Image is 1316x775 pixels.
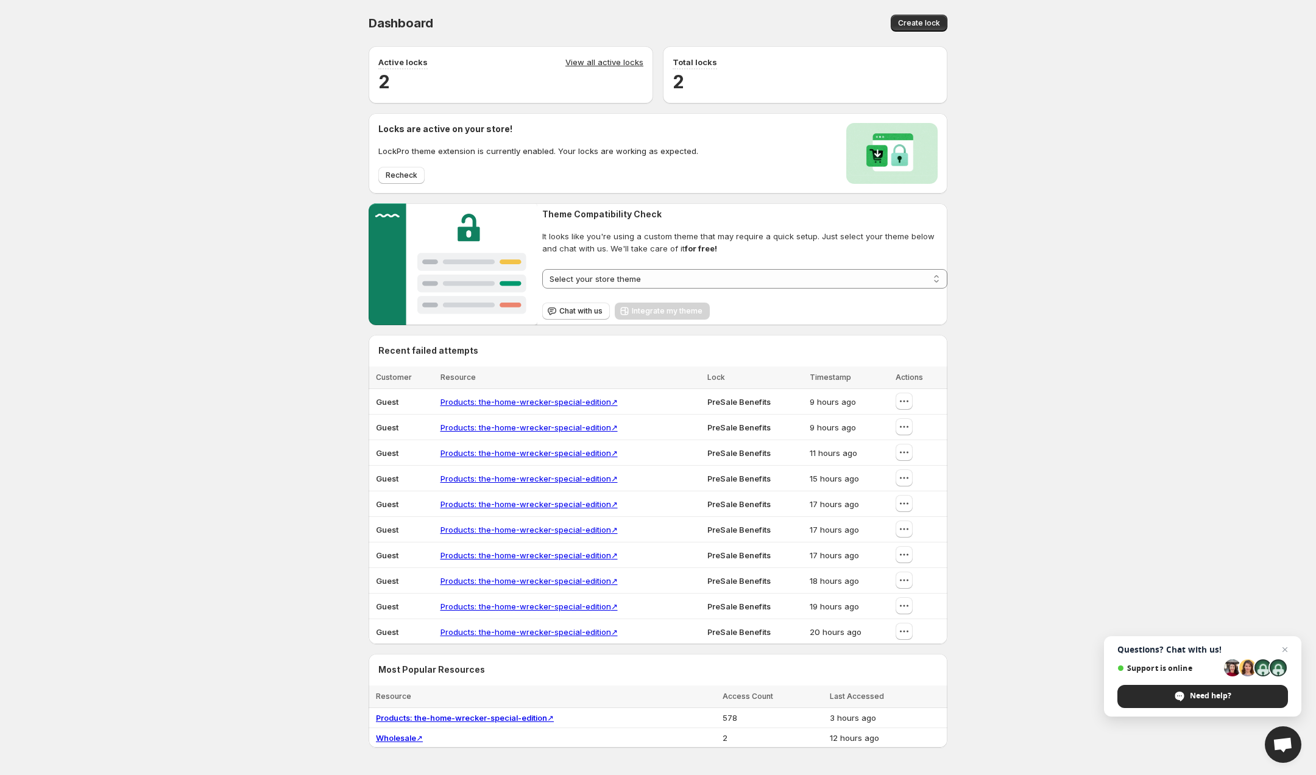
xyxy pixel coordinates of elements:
a: View all active locks [565,56,643,69]
span: 17 hours ago [810,525,859,535]
span: 17 hours ago [810,499,859,509]
a: Products: the-home-wrecker-special-edition↗ [440,423,618,432]
span: 17 hours ago [810,550,859,560]
span: Lock [707,373,725,382]
img: Customer support [369,203,537,325]
a: Products: the-home-wrecker-special-edition↗ [440,448,618,458]
a: Products: the-home-wrecker-special-edition↗ [440,576,618,586]
h2: Recent failed attempts [378,345,478,357]
span: Resource [376,692,411,701]
span: Close chat [1278,642,1292,657]
a: Products: the-home-wrecker-special-edition↗ [440,499,618,509]
img: Locks activated [846,123,938,184]
h2: 2 [378,69,643,94]
span: PreSale Benefits [707,627,771,637]
span: Access Count [723,692,773,701]
span: 18 hours ago [810,576,859,586]
span: Questions? Chat with us! [1117,645,1288,654]
span: PreSale Benefits [707,601,771,611]
span: Guest [376,525,398,535]
span: 20 hours ago [810,627,861,637]
a: Products: the-home-wrecker-special-edition↗ [440,627,618,637]
span: 3 hours ago [830,713,876,723]
span: Dashboard [369,16,433,30]
p: Active locks [378,56,428,68]
span: Guest [376,448,398,458]
span: PreSale Benefits [707,525,771,535]
h2: 2 [673,69,938,94]
span: Guest [376,576,398,586]
button: Create lock [891,15,947,32]
span: 12 hours ago [830,733,879,743]
span: PreSale Benefits [707,499,771,509]
a: Products: the-home-wrecker-special-edition↗ [440,397,618,407]
span: 11 hours ago [810,448,857,458]
span: PreSale Benefits [707,448,771,458]
span: Actions [896,373,923,382]
button: Chat with us [542,303,610,320]
p: LockPro theme extension is currently enabled. Your locks are working as expected. [378,145,698,157]
a: Products: the-home-wrecker-special-edition↗ [376,713,554,723]
h2: Theme Compatibility Check [542,208,947,220]
span: PreSale Benefits [707,423,771,432]
span: It looks like you're using a custom theme that may require a quick setup. Just select your theme ... [542,230,947,254]
span: PreSale Benefits [707,550,771,560]
span: PreSale Benefits [707,397,771,407]
span: Guest [376,601,398,611]
span: Timestamp [810,373,851,382]
p: Total locks [673,56,717,68]
h2: Most Popular Resources [378,664,938,676]
button: Recheck [378,167,425,184]
span: Support is online [1117,664,1220,673]
a: Products: the-home-wrecker-special-edition↗ [440,525,618,535]
span: Guest [376,474,398,483]
a: Products: the-home-wrecker-special-edition↗ [440,474,618,483]
span: Guest [376,423,398,432]
div: Need help? [1117,685,1288,708]
span: Guest [376,499,398,509]
span: Guest [376,627,398,637]
span: PreSale Benefits [707,576,771,586]
a: Wholesale↗ [376,733,423,743]
span: Chat with us [559,306,603,316]
a: Products: the-home-wrecker-special-edition↗ [440,550,618,560]
h2: Locks are active on your store! [378,123,698,135]
td: 578 [719,708,826,728]
td: 2 [719,728,826,748]
span: 9 hours ago [810,397,856,407]
span: PreSale Benefits [707,474,771,483]
span: 15 hours ago [810,474,859,483]
span: Guest [376,550,398,560]
span: Need help? [1190,690,1231,701]
span: 19 hours ago [810,601,859,611]
span: Last Accessed [830,692,884,701]
span: 9 hours ago [810,423,856,432]
span: Guest [376,397,398,407]
span: Resource [440,373,476,382]
div: Open chat [1265,726,1301,763]
span: Customer [376,373,412,382]
a: Products: the-home-wrecker-special-edition↗ [440,601,618,611]
span: Create lock [898,18,940,28]
span: Recheck [386,170,417,180]
strong: for free! [685,244,717,253]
